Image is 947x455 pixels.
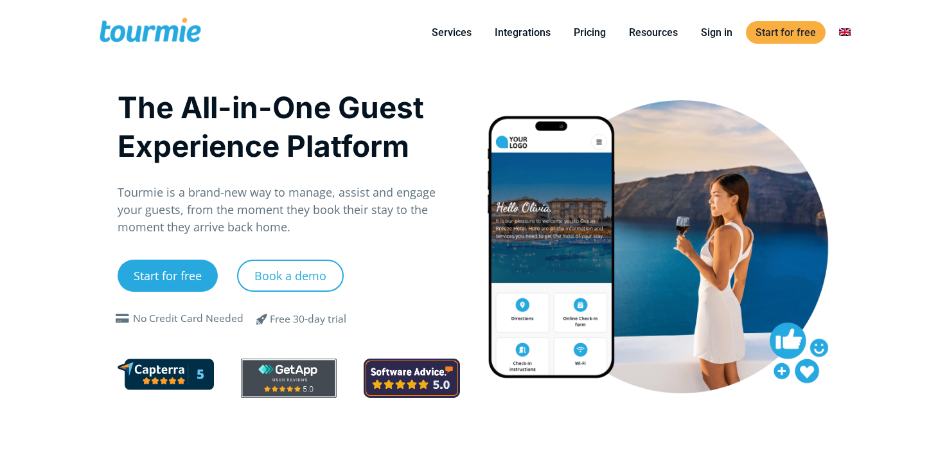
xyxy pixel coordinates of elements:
[118,260,218,292] a: Start for free
[112,314,133,324] span: 
[237,260,344,292] a: Book a demo
[118,184,460,236] p: Tourmie is a brand-new way to manage, assist and engage your guests, from the moment they book th...
[133,311,243,326] div: No Credit Card Needed
[247,311,278,326] span: 
[619,24,687,40] a: Resources
[564,24,615,40] a: Pricing
[118,88,460,165] h1: The All-in-One Guest Experience Platform
[691,24,742,40] a: Sign in
[485,24,560,40] a: Integrations
[746,21,826,44] a: Start for free
[422,24,481,40] a: Services
[270,312,346,327] div: Free 30-day trial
